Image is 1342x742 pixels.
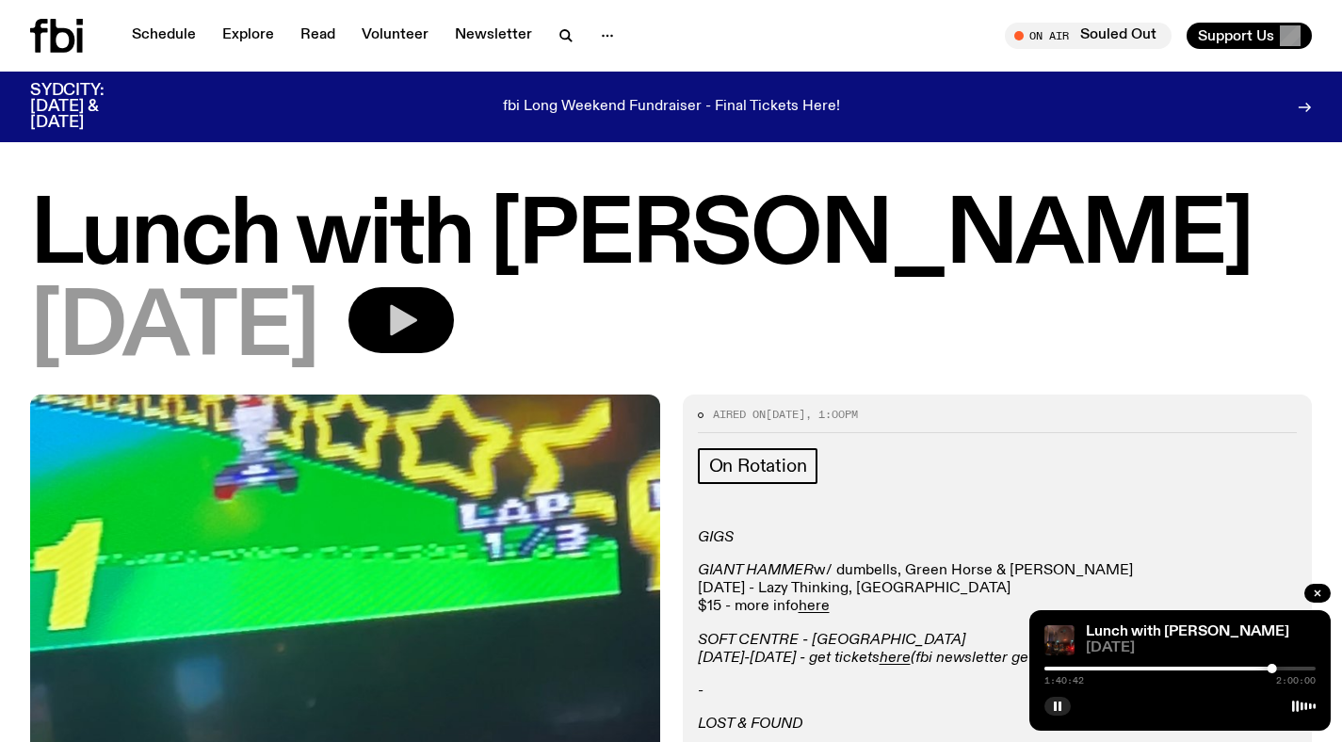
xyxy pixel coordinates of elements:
button: On AirSouled Out [1005,23,1172,49]
span: [DATE] [1086,641,1316,655]
p: w/ dumbells, Green Horse & [PERSON_NAME] [DATE] - Lazy Thinking, [GEOGRAPHIC_DATA] $15 - more info [698,562,1298,617]
span: 1:40:42 [1044,676,1084,686]
a: Explore [211,23,285,49]
em: LOST & FOUND [698,717,802,732]
span: [DATE] [766,407,805,422]
h1: Lunch with [PERSON_NAME] [30,195,1312,280]
button: Support Us [1187,23,1312,49]
em: GIANT HAMMER [698,563,814,578]
a: Lunch with [PERSON_NAME] [1086,624,1289,639]
em: [DATE]-[DATE] - get tickets [698,651,880,666]
a: Newsletter [444,23,543,49]
p: fbi Long Weekend Fundraiser - Final Tickets Here! [503,99,840,116]
a: Read [289,23,347,49]
a: On Rotation [698,448,818,484]
span: On Rotation [709,456,807,476]
span: Support Us [1198,27,1274,44]
span: , 1:00pm [805,407,858,422]
a: Schedule [121,23,207,49]
em: SOFT CENTRE - [GEOGRAPHIC_DATA] [698,633,965,648]
a: here [799,599,830,614]
a: here [880,651,911,666]
em: (fbi newsletter gets cheaper tix, hot tip) [911,651,1175,666]
span: [DATE] [30,287,318,372]
em: GIGS [698,530,734,545]
h3: SYDCITY: [DATE] & [DATE] [30,83,151,131]
span: Aired on [713,407,766,422]
a: Volunteer [350,23,440,49]
span: 2:00:00 [1276,676,1316,686]
p: - [698,683,1298,701]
